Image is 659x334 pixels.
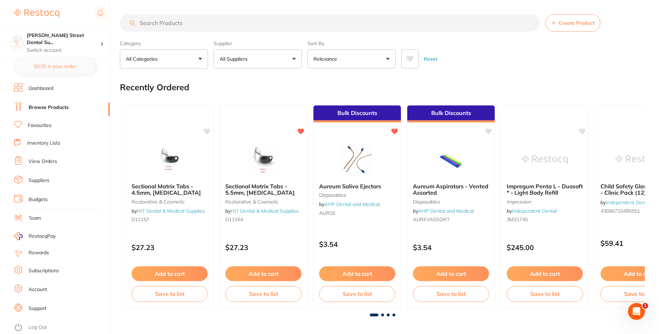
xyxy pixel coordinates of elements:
[28,122,51,129] a: Favourites
[29,158,57,165] a: View Orders
[29,177,49,184] a: Suppliers
[27,140,60,147] a: Inventory Lists
[132,199,208,205] small: restorative & cosmetic
[29,196,48,203] a: Budgets
[120,40,208,47] label: Category
[132,217,208,222] small: D11157
[507,199,583,205] small: impression
[147,142,193,177] img: Sectional Matrix Tabs - 4.5mm, Premolar
[307,40,396,47] label: Sort By
[214,40,302,47] label: Supplier
[413,286,489,302] button: Save to list
[225,266,301,281] button: Add to cart
[512,208,557,214] a: Independent Dental
[319,192,395,198] small: disposables
[428,142,474,177] img: Aureum Aspirators - Vented Assorted
[132,243,208,251] p: $27.23
[29,249,49,256] a: Rewards
[29,286,47,293] a: Account
[231,208,299,214] a: HIT Dental & Medical Supplies
[313,55,340,62] p: Relevance
[507,243,583,251] p: $245.00
[225,217,301,222] small: D11164
[14,9,59,18] img: Restocq Logo
[413,199,489,205] small: disposables
[11,36,23,48] img: Dawson Street Dental Surgery
[29,267,59,274] a: Subscriptions
[126,55,160,62] p: All Categories
[418,208,474,214] a: AHP Dental and Medical
[120,49,208,68] button: All Categories
[545,14,600,32] button: Create Product
[225,199,301,205] small: restorative & cosmetic
[14,58,96,75] button: $0.00 in your order
[413,217,489,222] small: AUREVASSORT
[307,49,396,68] button: Relevance
[132,183,208,196] b: Sectional Matrix Tabs - 4.5mm, Premolar
[120,14,540,32] input: Search Products
[319,266,395,281] button: Add to cart
[14,232,56,240] a: RestocqPay
[29,324,47,331] a: Log Out
[413,208,474,214] span: by
[413,183,489,196] b: Aureum Aspirators - Vented Assorted
[14,5,59,22] a: Restocq Logo
[642,303,648,309] span: 1
[132,286,208,302] button: Save to list
[225,286,301,302] button: Save to list
[29,104,69,111] a: Browse Products
[559,20,594,26] span: Create Product
[27,32,100,46] h4: Dawson Street Dental Surgery
[507,266,583,281] button: Add to cart
[507,217,583,222] small: 3M31745
[407,105,495,122] div: Bulk Discounts
[29,305,47,312] a: Support
[225,183,301,196] b: Sectional Matrix Tabs - 5.5mm, Molar
[137,208,205,214] a: HIT Dental & Medical Supplies
[319,210,395,216] small: AURSE
[214,49,302,68] button: All Suppliers
[225,208,299,214] span: by
[240,142,286,177] img: Sectional Matrix Tabs - 5.5mm, Molar
[628,303,645,320] iframe: Intercom live chat
[422,49,439,68] button: Reset
[522,142,568,177] img: Impregum Penta L - Duosoft * - Light Body Refill
[507,183,583,196] b: Impregum Penta L - Duosoft * - Light Body Refill
[319,240,395,248] p: $3.54
[319,183,395,189] b: Aureum Saliva Ejectors
[225,243,301,251] p: $27.23
[319,286,395,302] button: Save to list
[334,142,380,177] img: Aureum Saliva Ejectors
[14,322,108,333] button: Log Out
[606,199,651,206] a: Independent Dental
[120,83,189,92] h2: Recently Ordered
[313,105,401,122] div: Bulk Discounts
[507,208,557,214] span: by
[220,55,250,62] p: All Suppliers
[132,266,208,281] button: Add to cart
[29,233,56,240] span: RestocqPay
[132,208,205,214] span: by
[29,215,41,222] a: Team
[29,85,53,92] a: Dashboard
[324,201,380,207] a: AHP Dental and Medical
[413,243,489,251] p: $3.54
[413,266,489,281] button: Add to cart
[27,47,100,54] p: Switch account
[319,201,380,207] span: by
[507,286,583,302] button: Save to list
[600,199,651,206] span: by
[14,232,23,240] img: RestocqPay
